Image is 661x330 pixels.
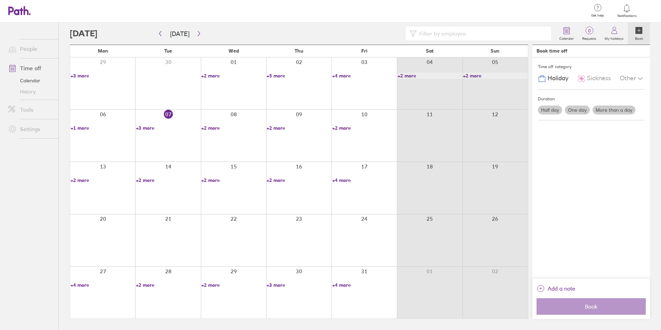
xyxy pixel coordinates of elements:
[620,72,644,85] div: Other
[616,3,638,18] a: Notifications
[565,106,590,114] label: One day
[332,73,397,79] a: +4 more
[398,73,462,79] a: +2 more
[3,42,58,56] a: People
[136,177,201,183] a: +2 more
[201,282,266,288] a: +2 more
[71,73,135,79] a: +3 more
[71,282,135,288] a: +4 more
[426,48,434,54] span: Sat
[578,35,601,41] label: Requests
[295,48,303,54] span: Thu
[538,94,644,104] div: Duration
[548,283,575,294] span: Add a note
[136,125,201,131] a: +3 more
[538,62,644,72] div: Time off category
[555,22,578,45] a: Calendar
[136,282,201,288] a: +2 more
[586,13,609,18] span: Get help
[201,177,266,183] a: +2 more
[601,22,628,45] a: My holidays
[3,75,58,86] a: Calendar
[537,283,575,294] button: Add a note
[537,298,646,315] button: Book
[98,48,108,54] span: Mon
[3,86,58,97] a: History
[267,125,331,131] a: +2 more
[332,282,397,288] a: +4 more
[3,122,58,136] a: Settings
[71,125,135,131] a: +1 more
[538,106,562,114] label: Half day
[201,125,266,131] a: +2 more
[164,48,172,54] span: Tue
[417,27,547,40] input: Filter by employee
[541,303,641,310] span: Book
[587,75,611,82] span: Sickness
[267,282,331,288] a: +3 more
[3,103,58,117] a: Tools
[628,22,650,45] a: Book
[229,48,239,54] span: Wed
[631,35,647,41] label: Book
[616,14,638,18] span: Notifications
[537,48,567,54] div: Book time off
[165,28,195,39] button: [DATE]
[555,35,578,41] label: Calendar
[463,73,528,79] a: +2 more
[361,48,367,54] span: Fri
[3,61,58,75] a: Time off
[201,73,266,79] a: +2 more
[593,106,635,114] label: More than a day
[548,75,568,82] span: Holiday
[578,22,601,45] a: 0Requests
[578,28,601,34] span: 0
[601,35,628,41] label: My holidays
[267,177,331,183] a: +2 more
[491,48,500,54] span: Sun
[332,125,397,131] a: +2 more
[267,73,331,79] a: +5 more
[71,177,135,183] a: +2 more
[332,177,397,183] a: +4 more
